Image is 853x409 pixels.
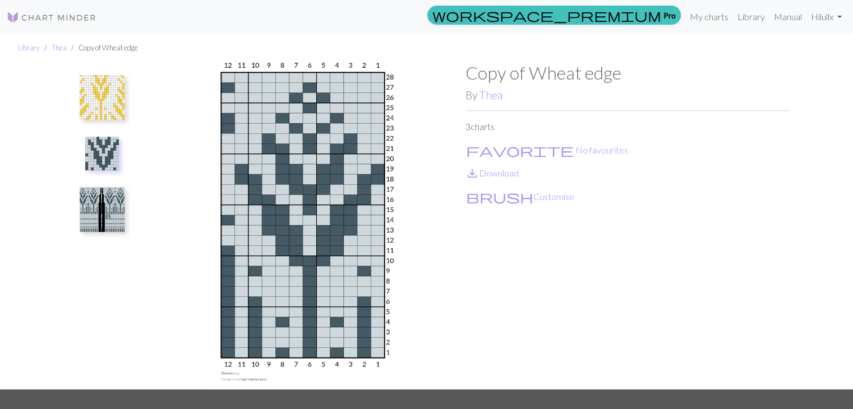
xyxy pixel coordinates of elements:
a: Thea [52,43,67,52]
a: Thea [479,89,502,101]
img: Logo [7,11,96,24]
li: Copy of Wheat edge [67,43,138,53]
span: save_alt [465,165,479,181]
button: Favourite No favourites [465,143,629,157]
a: Pro [427,6,681,25]
a: Manual [769,6,806,28]
i: Download [465,166,479,180]
span: brush [466,189,533,204]
img: Sleeves [85,137,119,170]
p: 3 charts [465,120,790,133]
i: Favourite [466,143,574,157]
h2: By [465,89,790,101]
span: favorite [466,142,574,158]
a: My charts [685,6,733,28]
a: Library [733,6,769,28]
span: workspace_premium [432,7,661,23]
a: Library [18,43,40,52]
i: Customise [466,190,533,203]
img: Sleeves [141,62,465,389]
button: CustomiseCustomise [465,189,575,204]
a: Hilullx [806,6,846,28]
h1: Copy of Wheat edge [465,62,790,83]
img: Copy of Sleeves [80,187,125,232]
a: DownloadDownload [465,168,519,178]
img: Wheat edge [80,75,125,120]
